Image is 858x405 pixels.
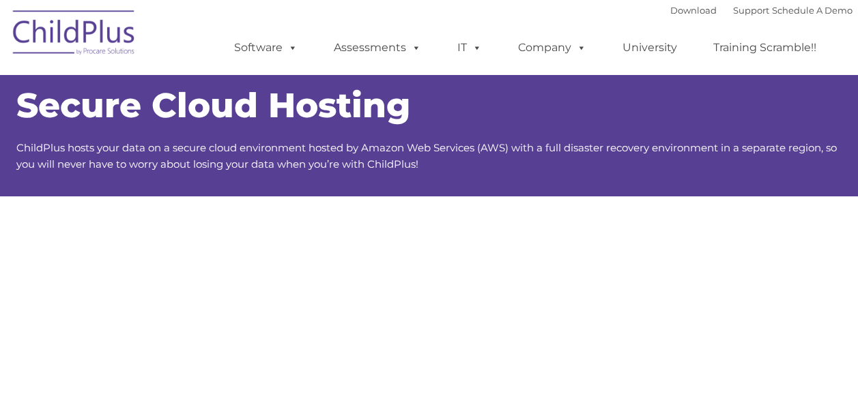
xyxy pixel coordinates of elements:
a: IT [444,34,496,61]
font: | [670,5,853,16]
span: ChildPlus hosts your data on a secure cloud environment hosted by Amazon Web Services (AWS) with ... [16,141,837,170]
a: Support [733,5,769,16]
a: Download [670,5,717,16]
a: Assessments [320,34,435,61]
a: University [609,34,691,61]
a: Training Scramble!! [700,34,830,61]
img: ChildPlus by Procare Solutions [6,1,143,69]
a: Schedule A Demo [772,5,853,16]
a: Company [504,34,600,61]
span: Secure Cloud Hosting [16,85,410,126]
a: Software [220,34,311,61]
